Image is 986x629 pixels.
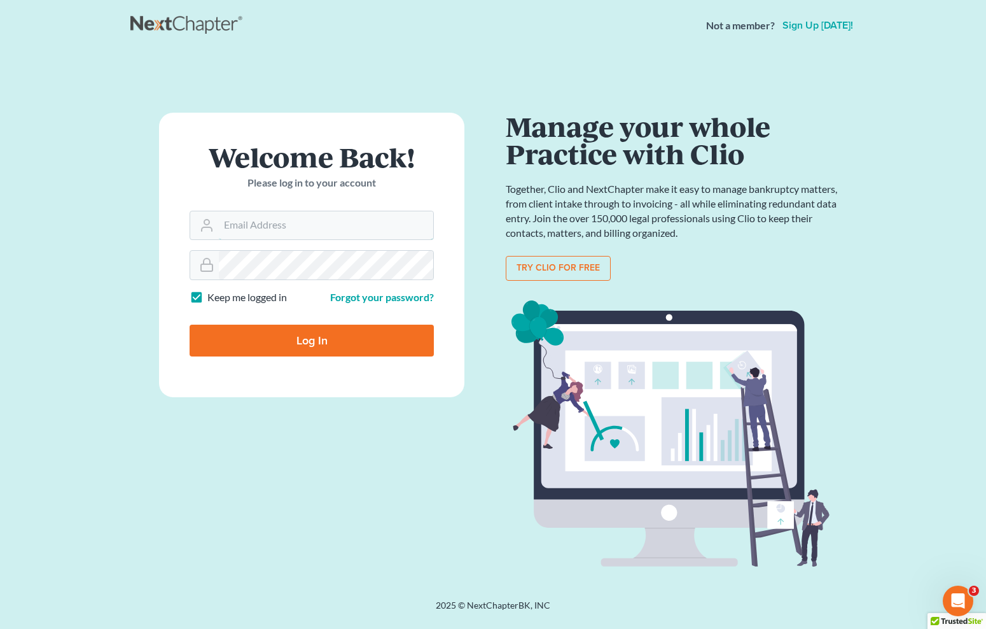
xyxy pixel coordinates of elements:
[506,296,843,572] img: clio_bg-1f7fd5e12b4bb4ecf8b57ca1a7e67e4ff233b1f5529bdf2c1c242739b0445cb7.svg
[219,211,433,239] input: Email Address
[969,586,979,596] span: 3
[706,18,775,33] strong: Not a member?
[130,599,856,622] div: 2025 © NextChapterBK, INC
[330,291,434,303] a: Forgot your password?
[190,176,434,190] p: Please log in to your account
[190,325,434,357] input: Log In
[506,113,843,167] h1: Manage your whole Practice with Clio
[506,256,611,281] a: Try clio for free
[943,586,973,616] iframe: Intercom live chat
[780,20,856,31] a: Sign up [DATE]!
[207,290,287,305] label: Keep me logged in
[506,182,843,240] p: Together, Clio and NextChapter make it easy to manage bankruptcy matters, from client intake thro...
[190,143,434,171] h1: Welcome Back!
